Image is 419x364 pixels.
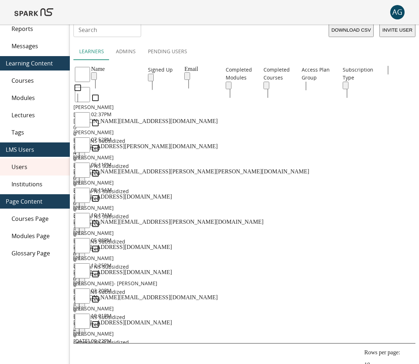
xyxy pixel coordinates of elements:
div: Email [184,66,225,72]
p: [PERSON_NAME] [73,104,114,111]
button: Sort [263,82,269,89]
input: Select row [75,314,90,329]
p: [DATE] 09:22PM [73,337,112,345]
h6: Signed Up [148,66,184,74]
span: Institutions [12,180,64,188]
button: account of current user [390,5,405,19]
input: Select row [75,163,90,178]
p: [PERSON_NAME] [73,179,114,186]
button: Sort [343,82,348,89]
span: LMS Users [6,145,64,154]
p: [PERSON_NAME] [73,204,114,211]
input: Select row [75,137,90,153]
p: [PERSON_NAME] [73,330,114,337]
button: Pending Users [142,43,193,60]
p: Rows per page: [364,349,415,356]
button: Sort [91,72,97,80]
p: [PERSON_NAME]- [PERSON_NAME] [73,280,157,287]
input: Select all rows [75,67,90,82]
span: Messages [12,42,64,50]
h6: Subscription Type [343,66,384,82]
span: Learning Content [6,59,64,68]
span: Lectures [12,111,64,119]
input: Select row [75,188,90,203]
input: Select row [75,238,90,253]
button: Download CSV [329,23,374,37]
span: Reports [12,24,64,33]
button: Invite user [379,23,415,37]
span: Courses Page [12,214,64,223]
h6: Completed Courses [263,66,301,82]
button: Sort [184,72,190,80]
button: Learners [73,43,110,60]
span: Modules [12,94,64,102]
div: AG [390,5,405,19]
span: Glossary Page [12,249,64,258]
p: [PERSON_NAME] [73,305,114,312]
span: Tags [12,128,64,137]
input: Select row [75,263,90,278]
p: [PERSON_NAME] [73,154,114,161]
div: user types [73,43,415,60]
p: [PERSON_NAME] [73,255,114,262]
h6: Access Plan Group [302,66,343,82]
span: Users [12,163,64,171]
button: Sort [148,74,154,81]
img: Logo of SPARK at Stanford [14,4,53,21]
div: Name [91,66,148,72]
button: Sort [226,82,231,89]
p: [PERSON_NAME] [73,229,114,237]
input: Select row [75,213,90,228]
p: [PERSON_NAME] [73,129,114,136]
input: Select row [75,288,90,304]
span: Courses [12,76,64,85]
span: Modules Page [12,232,64,240]
input: Select row [75,112,90,127]
h6: Completed Modules [226,66,263,82]
button: Admins [110,43,142,60]
span: Page Content [6,197,64,206]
